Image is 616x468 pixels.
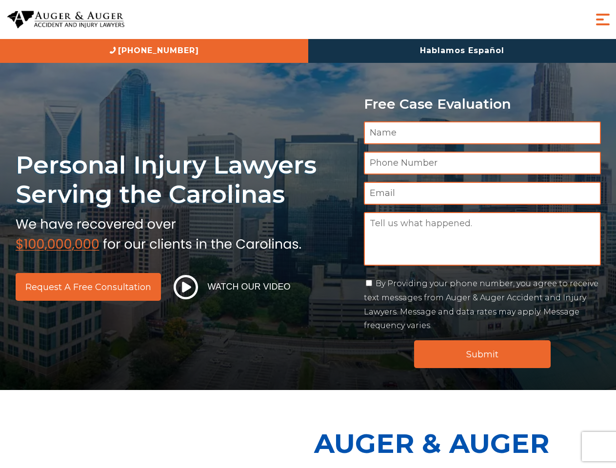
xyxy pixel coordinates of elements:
[171,274,294,300] button: Watch Our Video
[314,419,611,468] p: Auger & Auger
[593,10,613,29] button: Menu
[364,121,601,144] input: Name
[364,97,601,112] p: Free Case Evaluation
[364,279,598,330] label: By Providing your phone number, you agree to receive text messages from Auger & Auger Accident an...
[25,283,151,292] span: Request a Free Consultation
[364,182,601,205] input: Email
[364,152,601,175] input: Phone Number
[16,214,301,251] img: sub text
[7,11,124,29] img: Auger & Auger Accident and Injury Lawyers Logo
[16,273,161,301] a: Request a Free Consultation
[16,150,352,209] h1: Personal Injury Lawyers Serving the Carolinas
[414,340,551,368] input: Submit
